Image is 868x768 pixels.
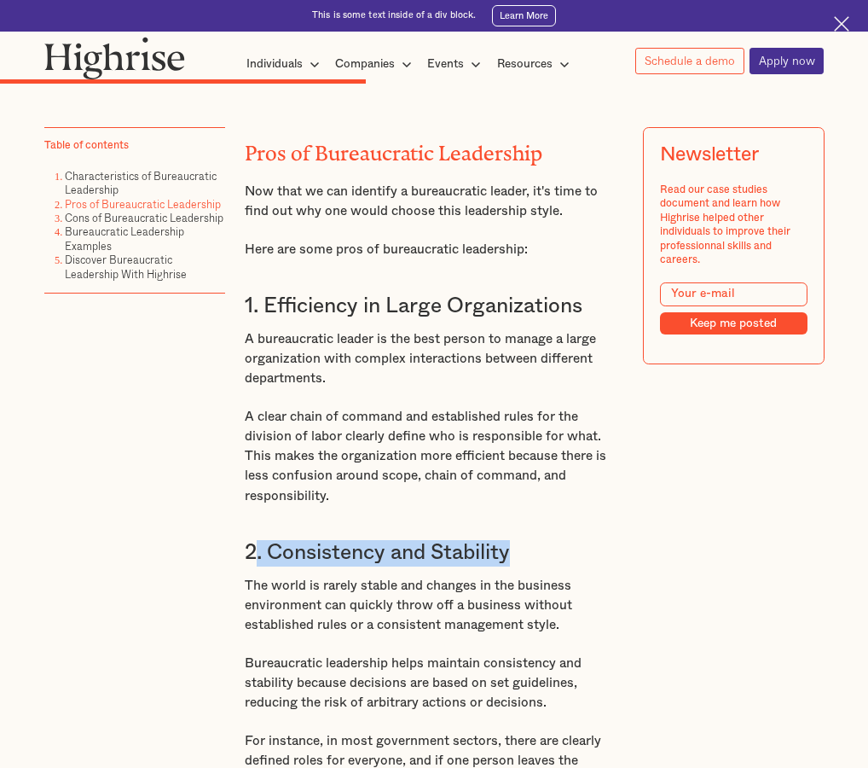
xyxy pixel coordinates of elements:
[492,5,556,26] a: Learn More
[659,143,758,166] div: Newsletter
[65,167,217,197] a: Characteristics of Bureaucratic Leadership
[659,182,807,266] div: Read our case studies document and learn how Highrise helped other individuals to improve their p...
[245,329,623,389] p: A bureaucratic leader is the best person to manage a large organization with complex interactions...
[65,224,184,253] a: Bureaucratic Leadership Examples
[635,48,744,74] a: Schedule a demo
[245,240,623,259] p: Here are some pros of bureaucratic leadership:
[659,282,807,305] input: Your e-mail
[245,576,623,636] p: The world is rarely stable and changes in the business environment can quickly throw off a busine...
[245,407,623,506] p: A clear chain of command and established rules for the division of labor clearly define who is re...
[245,540,623,567] h3: 2. Consistency and Stability
[245,137,623,160] h2: Pros of Bureaucratic Leadership
[497,54,553,74] div: Resources
[834,16,850,32] img: Cross icon
[335,54,417,74] div: Companies
[312,9,476,22] div: This is some text inside of a div block.
[659,312,807,335] input: Keep me posted
[245,182,623,221] p: Now that we can identify a bureaucratic leader, it's time to find out why one would choose this l...
[44,37,185,79] img: Highrise logo
[245,654,623,713] p: Bureaucratic leadership helps maintain consistency and stability because decisions are based on s...
[245,294,623,320] h3: 1. Efficiency in Large Organizations
[659,282,807,334] form: Modal Form
[246,54,325,74] div: Individuals
[44,138,129,152] div: Table of contents
[65,252,187,282] a: Discover Bureaucratic Leadership With Highrise
[65,210,223,226] a: Cons of Bureaucratic Leadership
[335,54,395,74] div: Companies
[427,54,464,74] div: Events
[427,54,486,74] div: Events
[497,54,575,74] div: Resources
[65,195,221,212] a: Pros of Bureaucratic Leadership
[749,48,824,74] a: Apply now
[246,54,303,74] div: Individuals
